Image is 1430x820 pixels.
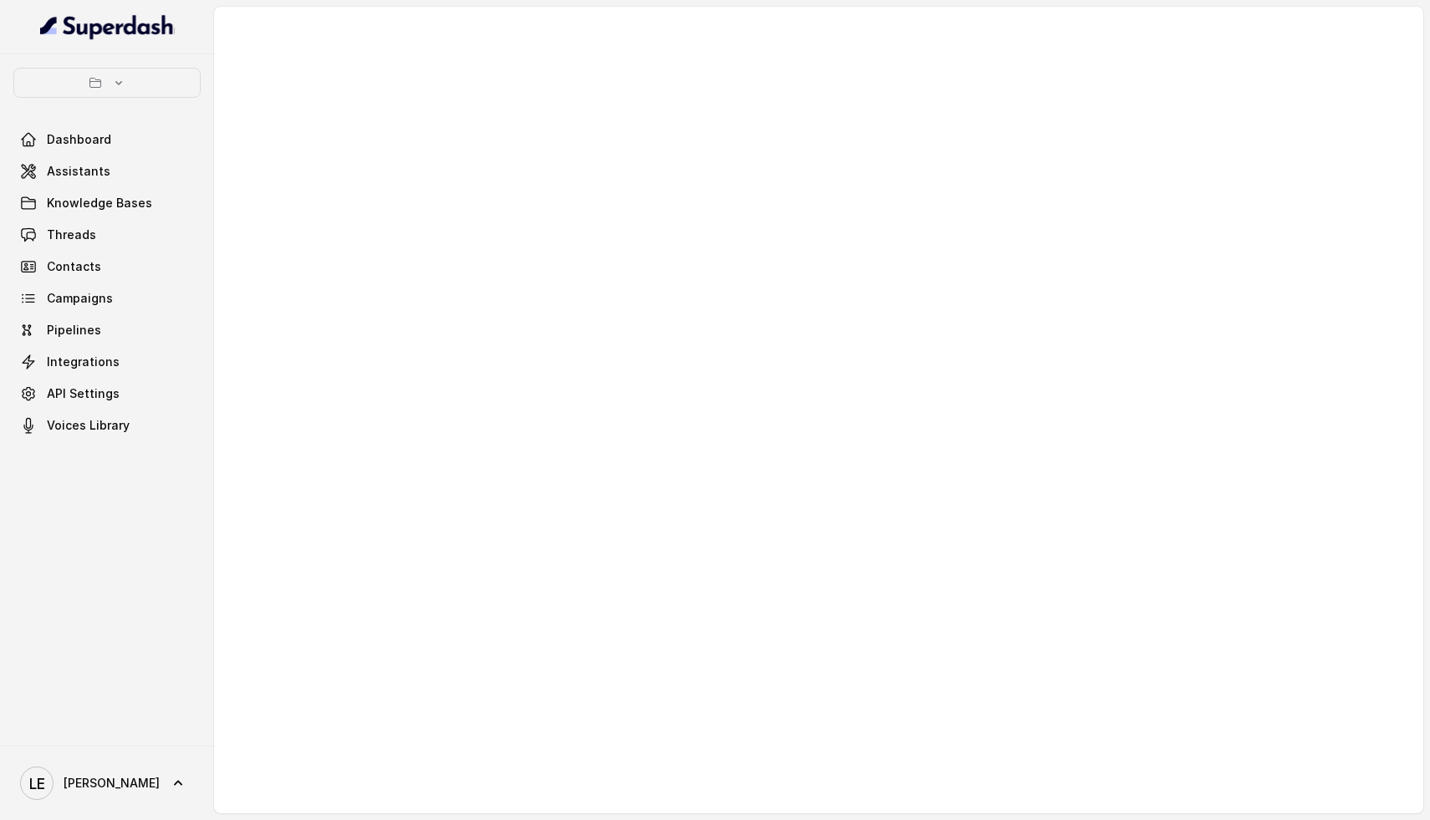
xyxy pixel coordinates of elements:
span: Knowledge Bases [47,195,152,211]
span: Threads [47,227,96,243]
span: Voices Library [47,417,130,434]
span: Campaigns [47,290,113,307]
a: Integrations [13,347,201,377]
span: Contacts [47,258,101,275]
a: API Settings [13,379,201,409]
span: Assistants [47,163,110,180]
a: Assistants [13,156,201,186]
span: API Settings [47,385,120,402]
text: LE [29,775,45,792]
a: Contacts [13,252,201,282]
span: [PERSON_NAME] [64,775,160,792]
span: Integrations [47,354,120,370]
a: Voices Library [13,410,201,441]
a: Pipelines [13,315,201,345]
a: Threads [13,220,201,250]
img: light.svg [40,13,175,40]
a: Knowledge Bases [13,188,201,218]
a: Campaigns [13,283,201,313]
a: [PERSON_NAME] [13,760,201,807]
span: Pipelines [47,322,101,339]
a: Dashboard [13,125,201,155]
span: Dashboard [47,131,111,148]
